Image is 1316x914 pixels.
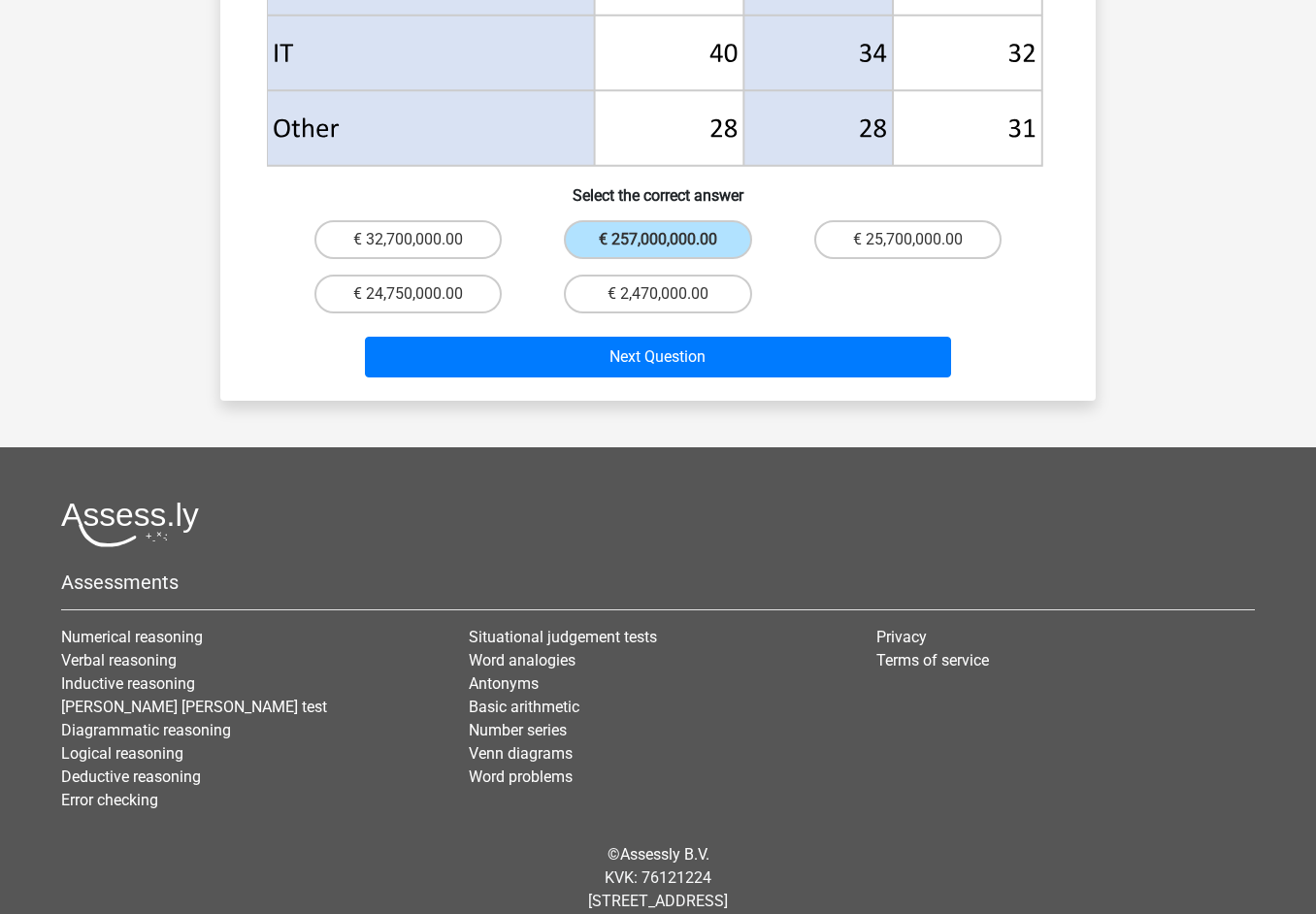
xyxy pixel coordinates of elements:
[620,845,709,864] a: Assessly B.V.
[469,698,579,716] a: Basic arithmetic
[876,628,927,646] a: Privacy
[61,721,231,739] a: Diagrammatic reasoning
[61,767,201,786] a: Deductive reasoning
[61,791,158,809] a: Error checking
[365,337,952,377] button: Next Question
[61,571,1255,594] h5: Assessments
[564,275,751,313] label: € 2,470,000.00
[314,220,502,259] label: € 32,700,000.00
[61,698,327,716] a: [PERSON_NAME] [PERSON_NAME] test
[61,651,177,669] a: Verbal reasoning
[469,744,573,763] a: Venn diagrams
[61,628,203,646] a: Numerical reasoning
[469,674,539,693] a: Antonyms
[469,628,657,646] a: Situational judgement tests
[61,674,195,693] a: Inductive reasoning
[314,275,502,313] label: € 24,750,000.00
[251,171,1065,205] h6: Select the correct answer
[876,651,989,669] a: Terms of service
[61,744,183,763] a: Logical reasoning
[814,220,1002,259] label: € 25,700,000.00
[469,767,573,786] a: Word problems
[564,220,751,259] label: € 257,000,000.00
[61,502,199,547] img: Assessly logo
[469,721,567,739] a: Number series
[469,651,576,669] a: Word analogies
